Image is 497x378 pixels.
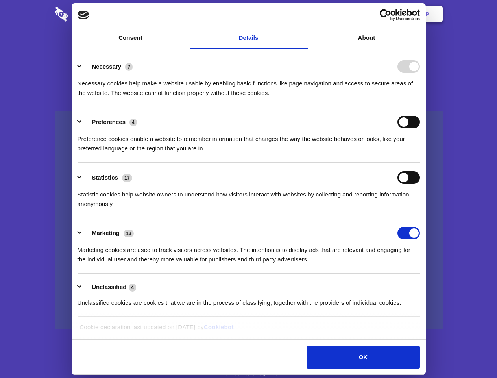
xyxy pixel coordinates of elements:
a: Pricing [231,2,265,26]
a: Details [190,27,308,49]
iframe: Drift Widget Chat Controller [458,339,488,369]
div: Marketing cookies are used to track visitors across websites. The intention is to display ads tha... [78,239,420,264]
label: Necessary [92,63,121,70]
a: Wistia video thumbnail [55,111,443,330]
label: Marketing [92,230,120,236]
div: Unclassified cookies are cookies that we are in the process of classifying, together with the pro... [78,292,420,308]
a: Login [357,2,391,26]
h4: Auto-redaction of sensitive data, encrypted data sharing and self-destructing private chats. Shar... [55,72,443,98]
label: Preferences [92,119,126,125]
a: Consent [72,27,190,49]
button: Preferences (4) [78,116,142,128]
button: OK [307,346,419,369]
button: Unclassified (4) [78,282,141,292]
a: About [308,27,426,49]
a: Cookiebot [204,324,234,330]
img: logo [78,11,89,19]
label: Statistics [92,174,118,181]
div: Cookie declaration last updated on [DATE] by [74,322,423,338]
div: Statistic cookies help website owners to understand how visitors interact with websites by collec... [78,184,420,209]
span: 7 [125,63,133,71]
h1: Eliminate Slack Data Loss. [55,35,443,64]
div: Preference cookies enable a website to remember information that changes the way the website beha... [78,128,420,153]
button: Necessary (7) [78,60,138,73]
div: Necessary cookies help make a website usable by enabling basic functions like page navigation and... [78,73,420,98]
span: 4 [129,119,137,126]
span: 4 [129,283,137,291]
button: Statistics (17) [78,171,137,184]
a: Contact [319,2,355,26]
span: 17 [122,174,132,182]
a: Usercentrics Cookiebot - opens in a new window [351,9,420,21]
img: logo-wordmark-white-trans-d4663122ce5f474addd5e946df7df03e33cb6a1c49d2221995e7729f52c070b2.svg [55,7,122,22]
span: 13 [124,230,134,237]
button: Marketing (13) [78,227,139,239]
